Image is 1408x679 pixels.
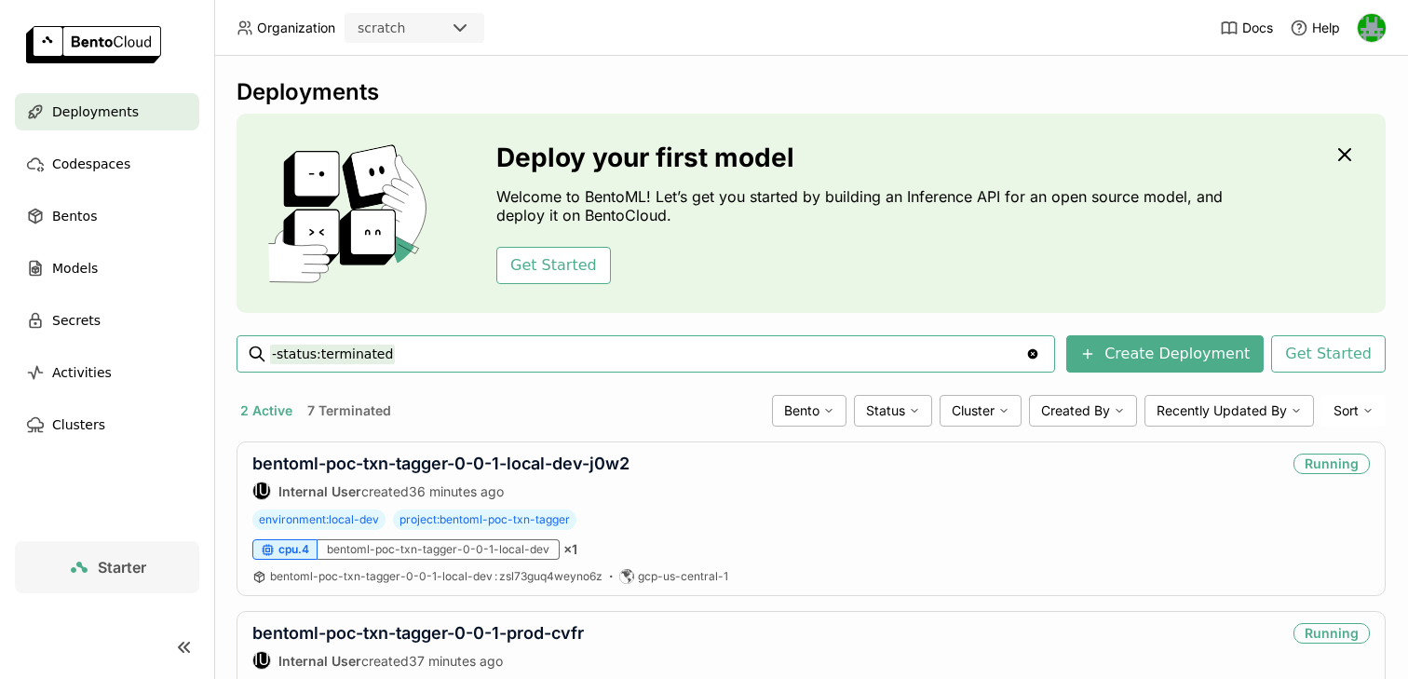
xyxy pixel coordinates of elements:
[1312,20,1340,36] span: Help
[1290,19,1340,37] div: Help
[409,653,503,669] span: 37 minutes ago
[1293,454,1370,474] div: Running
[98,558,146,577] span: Starter
[52,101,139,123] span: Deployments
[393,509,576,530] span: project:bentoml-poc-txn-tagger
[496,247,611,284] button: Get Started
[52,309,101,332] span: Secrets
[270,339,1025,369] input: Search
[237,78,1386,106] div: Deployments
[15,250,199,287] a: Models
[26,26,161,63] img: logo
[278,542,309,557] span: cpu.4
[1242,20,1273,36] span: Docs
[940,395,1022,427] div: Cluster
[866,402,905,419] span: Status
[252,651,584,670] div: created
[52,257,98,279] span: Models
[358,19,405,37] div: scratch
[52,414,105,436] span: Clusters
[1220,19,1273,37] a: Docs
[1041,402,1110,419] span: Created By
[251,143,452,283] img: cover onboarding
[409,483,504,499] span: 36 minutes ago
[278,653,361,669] strong: Internal User
[1025,346,1040,361] svg: Clear value
[494,569,497,583] span: :
[1293,623,1370,644] div: Running
[252,651,271,670] div: Internal User
[854,395,932,427] div: Status
[52,205,97,227] span: Bentos
[772,395,846,427] div: Bento
[15,541,199,593] a: Starter
[638,569,728,584] span: gcp-us-central-1
[253,652,270,669] div: IU
[496,187,1232,224] p: Welcome to BentoML! Let’s get you started by building an Inference API for an open source model, ...
[52,361,112,384] span: Activities
[15,197,199,235] a: Bentos
[15,302,199,339] a: Secrets
[1321,395,1386,427] div: Sort
[15,145,199,183] a: Codespaces
[252,482,271,500] div: Internal User
[253,482,270,499] div: IU
[15,406,199,443] a: Clusters
[407,20,409,38] input: Selected scratch.
[252,509,386,530] span: environment:local-dev
[237,399,296,423] button: 2 Active
[257,20,335,36] span: Organization
[784,402,819,419] span: Bento
[252,623,584,643] a: bentoml-poc-txn-tagger-0-0-1-prod-cvfr
[1066,335,1264,373] button: Create Deployment
[304,399,395,423] button: 7 Terminated
[1334,402,1359,419] span: Sort
[52,153,130,175] span: Codespaces
[270,569,602,583] span: bentoml-poc-txn-tagger-0-0-1-local-dev zsl73guq4weyno6z
[952,402,995,419] span: Cluster
[1358,14,1386,42] img: Sean Hickey
[1029,395,1137,427] div: Created By
[318,539,560,560] div: bentoml-poc-txn-tagger-0-0-1-local-dev
[15,354,199,391] a: Activities
[1271,335,1386,373] button: Get Started
[252,482,630,500] div: created
[278,483,361,499] strong: Internal User
[15,93,199,130] a: Deployments
[563,541,577,558] span: × 1
[1144,395,1314,427] div: Recently Updated By
[252,454,630,473] a: bentoml-poc-txn-tagger-0-0-1-local-dev-j0w2
[1157,402,1287,419] span: Recently Updated By
[270,569,602,584] a: bentoml-poc-txn-tagger-0-0-1-local-dev:zsl73guq4weyno6z
[496,143,1232,172] h3: Deploy your first model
